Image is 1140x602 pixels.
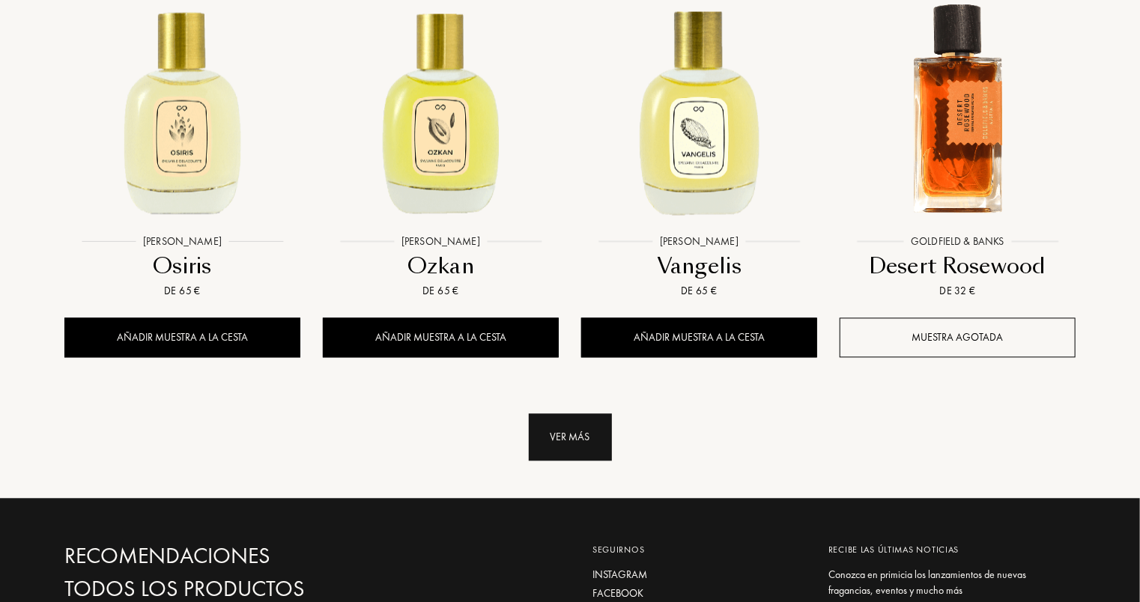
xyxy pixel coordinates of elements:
div: Añadir muestra a la cesta [64,317,300,357]
div: Seguirnos [592,543,806,556]
div: De 65 € [70,283,294,299]
div: Conozca en primicia los lanzamientos de nuevas fragancias, eventos y mucho más [828,567,1064,598]
div: Añadir muestra a la cesta [323,317,559,357]
a: Instagram [592,567,806,583]
div: De 32 € [846,283,1070,299]
div: Ver más [529,413,612,460]
a: Todos los productos [64,576,386,602]
a: Facebook [592,586,806,601]
div: De 65 € [329,283,553,299]
a: Recomendaciones [64,543,386,569]
div: Muestra agotada [840,317,1076,357]
div: De 65 € [587,283,811,299]
div: Añadir muestra a la cesta [581,317,817,357]
div: Recibe las últimas noticias [828,543,1064,556]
